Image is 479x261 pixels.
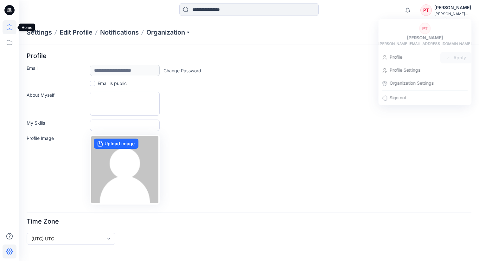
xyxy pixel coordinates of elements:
div: [PERSON_NAME][EMAIL_ADDRESS][DOMAIN_NAME] [378,41,471,46]
a: Change Password [163,67,201,74]
p: Profile Settings [390,64,420,76]
a: Organization Settings [378,77,471,89]
label: Email [27,65,86,74]
label: Upload image [94,139,138,149]
label: About Myself [27,92,86,113]
p: Organization Settings [390,77,434,89]
div: PT [420,4,432,16]
div: PT [419,23,431,34]
div: (UTC) UTC [31,235,103,242]
p: Time Zone [27,218,59,229]
p: Settings [27,28,52,37]
p: Email is public [98,80,127,87]
a: Profile Settings [378,64,471,76]
p: Profile [27,52,47,63]
div: [PERSON_NAME] [434,4,471,11]
div: [PERSON_NAME]... [434,11,471,16]
a: Edit Profile [60,28,93,37]
label: Profile Image [27,135,86,202]
p: Profile [390,51,402,63]
a: Profile [378,51,471,63]
div: [PERSON_NAME] [403,34,447,41]
a: Notifications [100,28,139,37]
img: no-profile.png [91,136,158,203]
label: My Skills [27,120,86,128]
p: Sign out [390,92,406,104]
